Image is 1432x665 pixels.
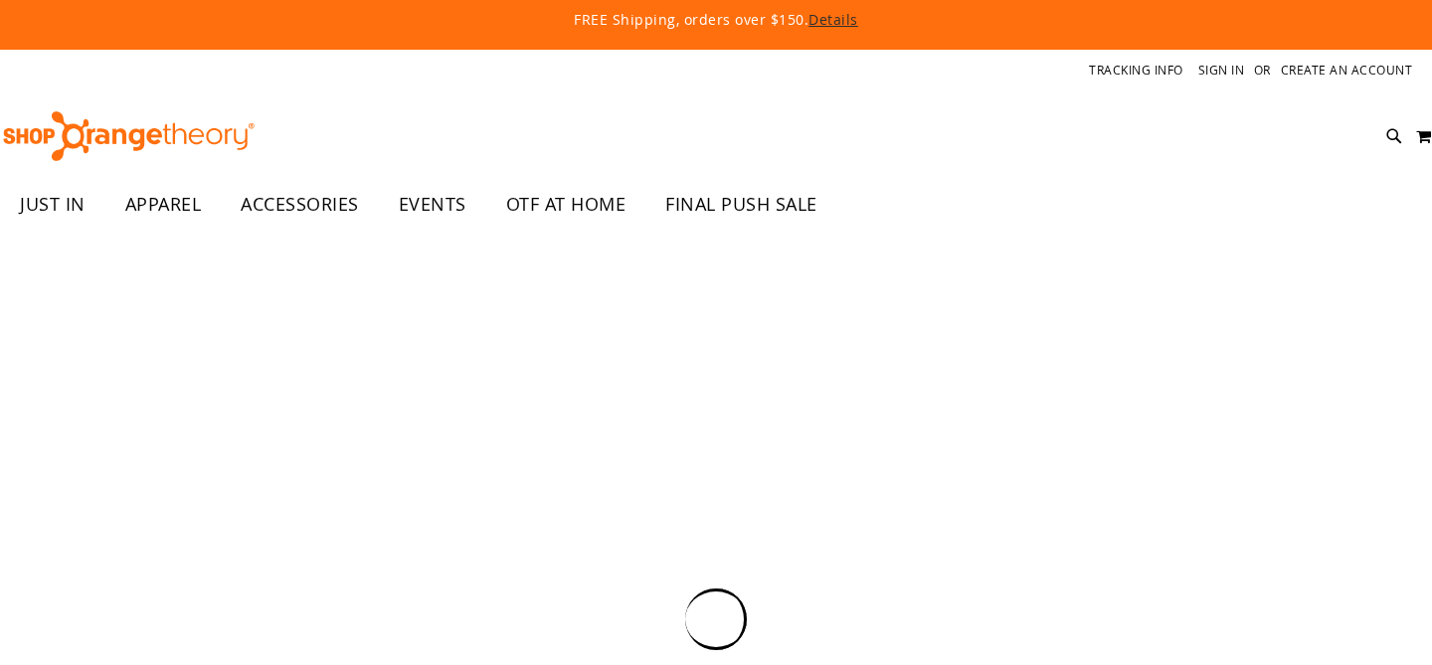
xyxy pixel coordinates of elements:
[1089,62,1183,79] a: Tracking Info
[125,182,202,227] span: APPAREL
[241,182,359,227] span: ACCESSORIES
[399,182,466,227] span: EVENTS
[506,182,626,227] span: OTF AT HOME
[105,182,222,228] a: APPAREL
[379,182,486,228] a: EVENTS
[665,182,817,227] span: FINAL PUSH SALE
[645,182,837,228] a: FINAL PUSH SALE
[20,182,86,227] span: JUST IN
[1281,62,1413,79] a: Create an Account
[1198,62,1245,79] a: Sign In
[221,182,379,228] a: ACCESSORIES
[119,10,1313,30] p: FREE Shipping, orders over $150.
[808,10,858,29] a: Details
[486,182,646,228] a: OTF AT HOME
